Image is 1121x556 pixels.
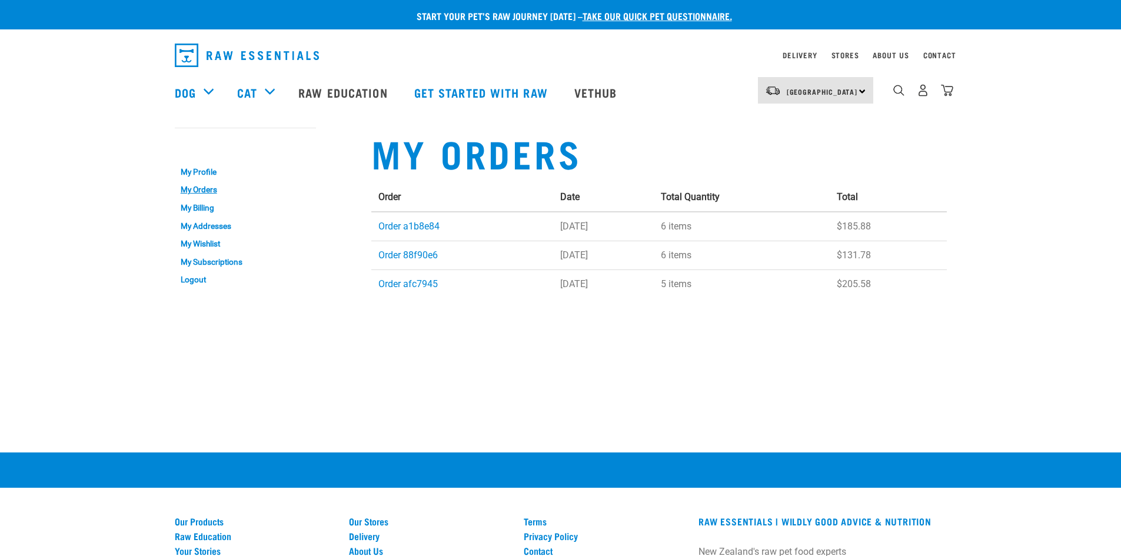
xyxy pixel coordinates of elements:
a: Order afc7945 [378,278,438,289]
a: Our Products [175,516,335,527]
a: My Profile [175,163,316,181]
a: Terms [524,516,684,527]
h1: My Orders [371,131,947,174]
img: Raw Essentials Logo [175,44,319,67]
td: [DATE] [553,269,654,298]
a: Raw Education [175,531,335,541]
a: Order 88f90e6 [378,249,438,261]
a: My Orders [175,181,316,199]
h3: RAW ESSENTIALS | Wildly Good Advice & Nutrition [698,516,946,527]
td: $185.88 [830,212,946,241]
a: Your Stories [175,545,335,556]
a: Delivery [349,531,510,541]
td: 6 items [654,212,830,241]
a: About Us [349,545,510,556]
a: My Wishlist [175,235,316,253]
a: Logout [175,271,316,289]
a: Order a1b8e84 [378,221,440,232]
nav: dropdown navigation [165,39,956,72]
a: My Subscriptions [175,253,316,271]
a: My Account [175,139,232,145]
span: [GEOGRAPHIC_DATA] [787,89,858,94]
th: Total Quantity [654,183,830,212]
a: My Billing [175,199,316,217]
a: About Us [873,53,909,57]
a: Privacy Policy [524,531,684,541]
a: Cat [237,84,257,101]
th: Order [371,183,553,212]
img: user.png [917,84,929,96]
td: [DATE] [553,212,654,241]
td: $131.78 [830,241,946,269]
a: Contact [524,545,684,556]
th: Date [553,183,654,212]
img: home-icon@2x.png [941,84,953,96]
a: Delivery [783,53,817,57]
a: Get started with Raw [403,69,563,116]
a: Raw Education [287,69,402,116]
a: Stores [831,53,859,57]
th: Total [830,183,946,212]
img: home-icon-1@2x.png [893,85,904,96]
img: van-moving.png [765,85,781,96]
a: Our Stores [349,516,510,527]
a: My Addresses [175,217,316,235]
a: Contact [923,53,956,57]
a: take our quick pet questionnaire. [583,13,732,18]
td: 5 items [654,269,830,298]
td: 6 items [654,241,830,269]
td: [DATE] [553,241,654,269]
a: Vethub [563,69,632,116]
a: Dog [175,84,196,101]
td: $205.58 [830,269,946,298]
